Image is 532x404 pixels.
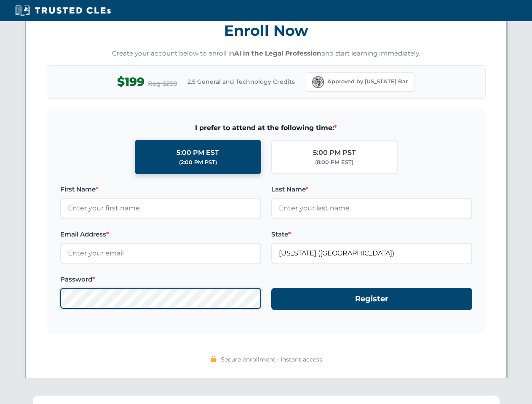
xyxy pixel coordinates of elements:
[271,288,472,310] button: Register
[313,147,356,158] div: 5:00 PM PST
[271,229,472,239] label: State
[312,76,324,88] img: Florida Bar
[271,198,472,219] input: Enter your last name
[47,49,486,58] p: Create your account below to enroll in and start learning immediately.
[60,274,261,284] label: Password
[60,243,261,264] input: Enter your email
[234,49,321,57] strong: AI in the Legal Profession
[176,147,219,158] div: 5:00 PM EST
[210,356,217,362] img: 🔒
[60,184,261,194] label: First Name
[13,4,113,17] img: Trusted CLEs
[179,158,217,167] div: (2:00 PM PST)
[148,79,177,89] span: Reg $299
[187,77,295,86] span: 2.5 General and Technology Credits
[327,77,408,86] span: Approved by [US_STATE] Bar
[315,158,353,167] div: (8:00 PM EST)
[60,229,261,239] label: Email Address
[271,243,472,264] input: Florida (FL)
[47,17,486,44] h3: Enroll Now
[60,122,472,133] span: I prefer to attend at the following time:
[221,355,322,364] span: Secure enrollment • Instant access
[60,198,261,219] input: Enter your first name
[117,72,144,91] span: $199
[271,184,472,194] label: Last Name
